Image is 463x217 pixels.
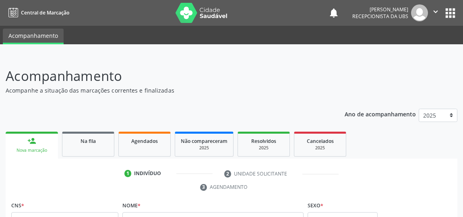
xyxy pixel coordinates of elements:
[124,170,132,177] div: 1
[11,147,52,153] div: Nova marcação
[328,7,339,19] button: notifications
[352,13,408,20] span: Recepcionista da UBS
[27,136,36,145] div: person_add
[6,86,322,95] p: Acompanhe a situação das marcações correntes e finalizadas
[6,66,322,86] p: Acompanhamento
[6,6,69,19] a: Central de Marcação
[181,145,227,151] div: 2025
[411,4,428,21] img: img
[428,4,443,21] button: 
[307,138,334,145] span: Cancelados
[181,138,227,145] span: Não compareceram
[300,145,340,151] div: 2025
[308,200,323,212] label: Sexo
[431,7,440,16] i: 
[81,138,96,145] span: Na fila
[134,170,161,177] div: Indivíduo
[21,9,69,16] span: Central de Marcação
[244,145,284,151] div: 2025
[352,6,408,13] div: [PERSON_NAME]
[443,6,457,20] button: apps
[3,29,64,44] a: Acompanhamento
[251,138,276,145] span: Resolvidos
[131,138,158,145] span: Agendados
[122,200,141,212] label: Nome
[345,109,416,119] p: Ano de acompanhamento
